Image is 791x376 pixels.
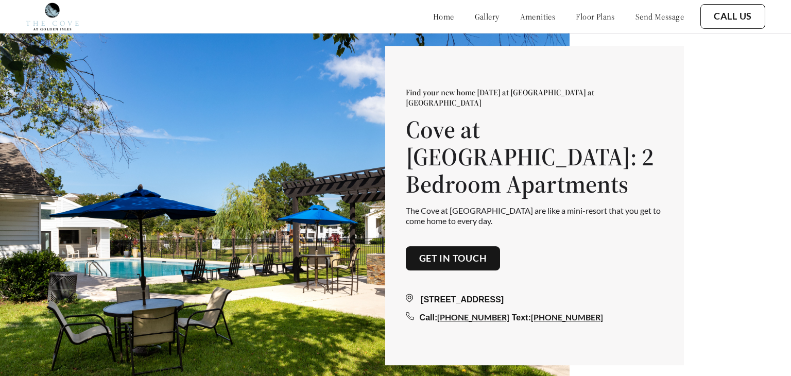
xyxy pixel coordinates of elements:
a: Call Us [714,11,752,22]
img: cove_at_golden_isles_logo.png [26,3,79,30]
a: Get in touch [419,253,487,264]
a: [PHONE_NUMBER] [531,313,603,322]
a: floor plans [576,11,615,22]
button: Get in touch [406,246,501,271]
h1: Cove at [GEOGRAPHIC_DATA]: 2 Bedroom Apartments [406,116,663,197]
a: amenities [520,11,556,22]
span: Text: [512,314,531,322]
span: Call: [420,314,438,322]
a: send message [635,11,684,22]
a: home [433,11,454,22]
div: [STREET_ADDRESS] [406,294,663,306]
a: [PHONE_NUMBER] [437,313,509,322]
a: gallery [475,11,500,22]
p: The Cove at [GEOGRAPHIC_DATA] are like a mini-resort that you get to come home to every day. [406,206,663,226]
button: Call Us [700,4,765,29]
p: Find your new home [DATE] at [GEOGRAPHIC_DATA] at [GEOGRAPHIC_DATA] [406,87,663,108]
